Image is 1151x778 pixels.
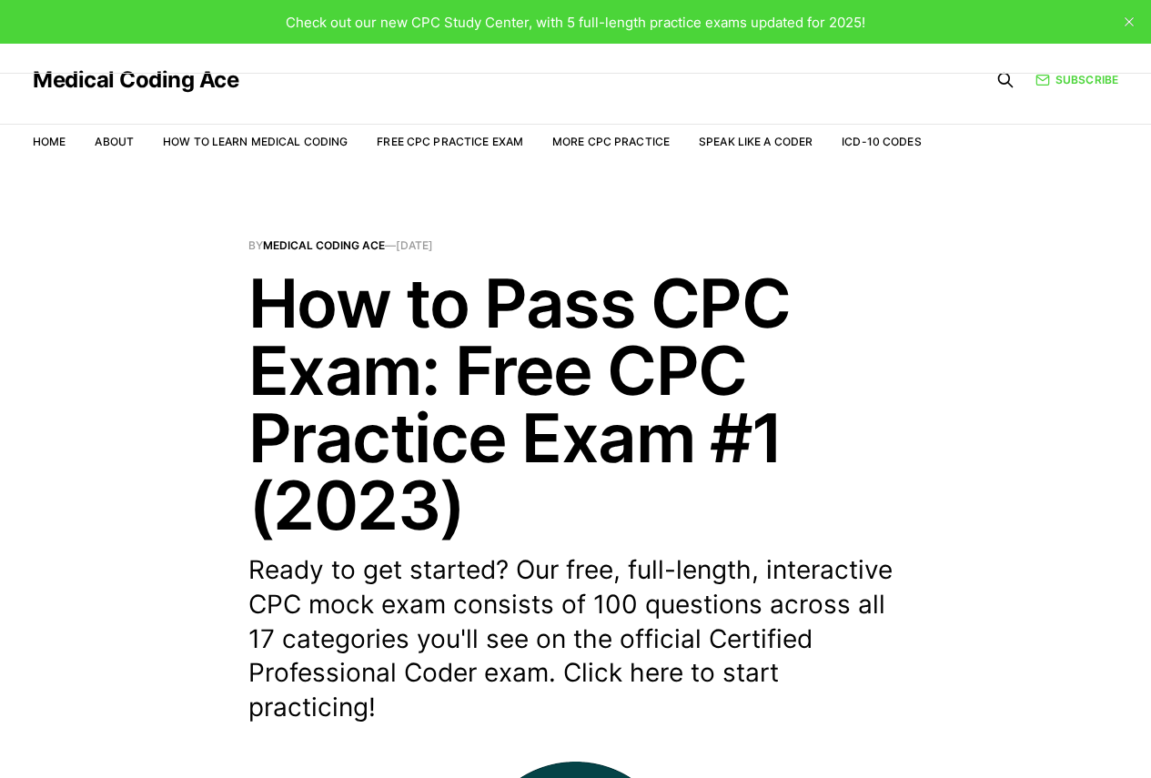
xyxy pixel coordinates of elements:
time: [DATE] [396,238,433,252]
p: Ready to get started? Our free, full-length, interactive CPC mock exam consists of 100 questions ... [248,553,904,725]
a: About [95,135,134,148]
a: Medical Coding Ace [33,69,238,91]
a: Speak Like a Coder [699,135,813,148]
a: More CPC Practice [552,135,670,148]
a: Home [33,135,66,148]
a: Free CPC Practice Exam [377,135,523,148]
a: Subscribe [1035,71,1118,88]
button: close [1115,7,1144,36]
h1: How to Pass CPC Exam: Free CPC Practice Exam #1 (2023) [248,269,904,539]
a: ICD-10 Codes [842,135,921,148]
a: Medical Coding Ace [263,238,385,252]
span: By — [248,240,904,251]
a: How to Learn Medical Coding [163,135,348,148]
span: Check out our new CPC Study Center, with 5 full-length practice exams updated for 2025! [286,14,865,31]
